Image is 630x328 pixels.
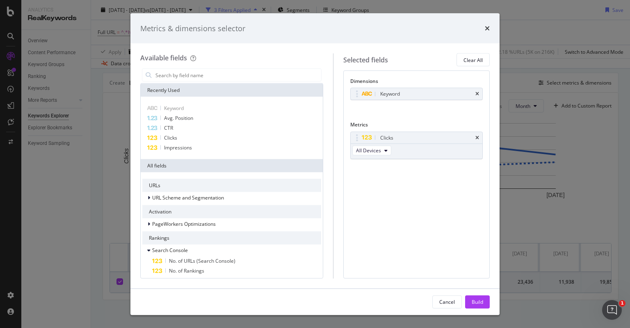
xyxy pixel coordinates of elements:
div: All fields [141,159,323,172]
span: URL Scheme and Segmentation [152,194,224,201]
div: Keywordtimes [350,88,483,100]
div: Clear All [463,56,483,63]
iframe: Intercom live chat [602,300,622,320]
div: Rankings [142,232,321,245]
div: URLs [142,179,321,192]
span: Avg. Position [164,115,193,122]
span: Keyword [164,105,184,112]
span: CTR [164,124,173,131]
span: 1 [619,300,625,307]
div: Recently Used [141,84,323,97]
span: Search Console [152,247,188,254]
input: Search by field name [155,69,321,81]
div: Dimensions [350,78,483,88]
div: ClickstimesAll Devices [350,131,483,159]
div: Selected fields [343,55,388,64]
button: Clear All [457,53,490,67]
div: times [475,92,479,96]
div: times [485,23,490,34]
button: All Devices [352,145,391,155]
span: No. of URLs (Search Console) [169,257,235,264]
div: Activation [142,205,321,218]
div: Available fields [140,53,187,62]
div: Metrics [350,121,483,131]
button: Cancel [432,295,462,308]
span: Clicks [164,134,177,141]
span: No. of Rankings [169,267,204,274]
div: Metrics & dimensions selector [140,23,245,34]
div: Cancel [439,298,455,305]
div: times [475,135,479,140]
div: Build [472,298,483,305]
span: Impressions [164,144,192,151]
div: Keyword [380,90,400,98]
span: All Devices [356,147,381,154]
div: Clicks [380,133,393,142]
button: Build [465,295,490,308]
div: modal [130,13,500,315]
span: PageWorkers Optimizations [152,220,216,227]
